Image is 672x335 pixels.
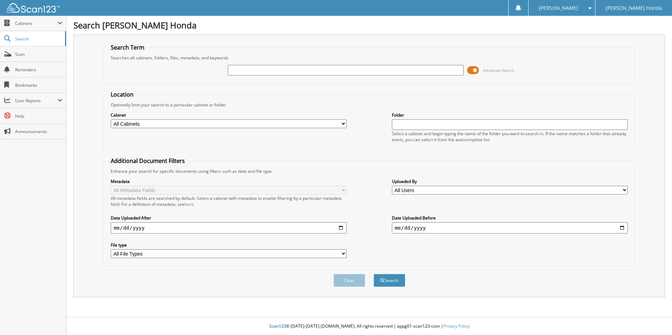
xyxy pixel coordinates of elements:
[15,113,63,119] span: Help
[7,3,60,13] img: scan123-logo-white.svg
[269,323,286,329] span: Scan123
[15,51,63,57] span: Scan
[15,20,58,26] span: Cabinets
[483,68,514,73] span: Advanced Search
[185,201,194,207] a: here
[392,112,628,118] label: Folder
[15,82,63,88] span: Bookmarks
[374,274,405,287] button: Search
[443,323,470,329] a: Privacy Policy
[107,102,631,108] div: Optionally limit your search to a particular cabinet or folder
[111,178,347,184] label: Metadata
[111,242,347,248] label: File type
[392,178,628,184] label: Uploaded By
[111,222,347,234] input: start
[392,222,628,234] input: end
[107,44,148,51] legend: Search Term
[107,91,137,98] legend: Location
[539,6,578,10] span: [PERSON_NAME]
[107,55,631,61] div: Searches all cabinets, folders, files, metadata, and keywords
[606,6,662,10] span: [PERSON_NAME] Honda
[73,19,665,31] h1: Search [PERSON_NAME] Honda
[111,195,347,207] div: All metadata fields are searched by default. Select a cabinet with metadata to enable filtering b...
[15,129,63,134] span: Announcements
[107,157,188,165] legend: Additional Document Filters
[66,318,672,335] div: © [DATE]-[DATE] [DOMAIN_NAME]. All rights reserved | appg01-scan123-com |
[392,131,628,143] div: Select a cabinet and begin typing the name of the folder you want to search in. If the name match...
[111,215,347,221] label: Date Uploaded After
[15,98,58,104] span: User Reports
[15,36,62,42] span: Search
[334,274,365,287] button: Clear
[15,67,63,73] span: Reminders
[392,215,628,221] label: Date Uploaded Before
[111,112,347,118] label: Cabinet
[107,168,631,174] div: Enhance your search for specific documents using filters such as date and file type.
